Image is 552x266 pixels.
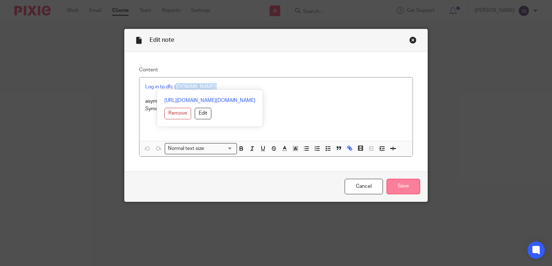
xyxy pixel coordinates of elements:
a: Cancel [345,179,383,194]
input: Save [387,179,420,194]
p: asymmonds [145,98,407,105]
label: Content [139,66,413,74]
input: Search for option [207,145,233,152]
a: [URL][DOMAIN_NAME][DOMAIN_NAME] [164,97,255,104]
a: Log in to dfc ([DOMAIN_NAME]) [145,84,217,89]
div: Close this dialog window [409,36,417,44]
span: Normal text size [167,145,206,152]
button: Remove [164,108,191,119]
button: Edit [195,108,211,119]
p: Symonds27! [145,105,407,112]
span: Edit note [150,37,174,43]
div: Search for option [165,143,237,154]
